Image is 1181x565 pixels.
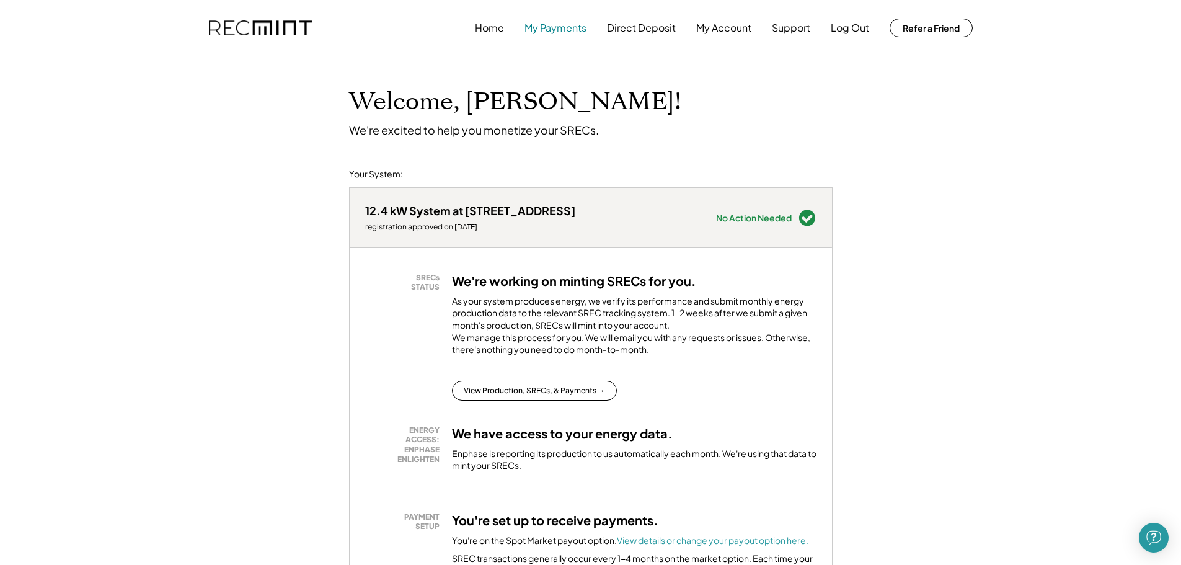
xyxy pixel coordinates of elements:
[349,123,599,137] div: We're excited to help you monetize your SRECs.
[452,425,673,442] h3: We have access to your energy data.
[371,425,440,464] div: ENERGY ACCESS: ENPHASE ENLIGHTEN
[452,448,816,472] div: Enphase is reporting its production to us automatically each month. We're using that data to mint...
[617,535,808,546] a: View details or change your payout option here.
[365,222,575,232] div: registration approved on [DATE]
[209,20,312,36] img: recmint-logotype%403x.png
[365,203,575,218] div: 12.4 kW System at [STREET_ADDRESS]
[890,19,973,37] button: Refer a Friend
[452,295,816,362] div: As your system produces energy, we verify its performance and submit monthly energy production da...
[452,535,808,547] div: You're on the Spot Market payout option.
[452,273,696,289] h3: We're working on minting SRECs for you.
[371,273,440,292] div: SRECs STATUS
[452,381,617,401] button: View Production, SRECs, & Payments →
[349,87,681,117] h1: Welcome, [PERSON_NAME]!
[1139,523,1169,553] div: Open Intercom Messenger
[524,16,586,40] button: My Payments
[716,213,792,222] div: No Action Needed
[831,16,869,40] button: Log Out
[349,168,403,180] div: Your System:
[772,16,810,40] button: Support
[452,512,658,528] h3: You're set up to receive payments.
[371,512,440,532] div: PAYMENT SETUP
[475,16,504,40] button: Home
[607,16,676,40] button: Direct Deposit
[696,16,751,40] button: My Account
